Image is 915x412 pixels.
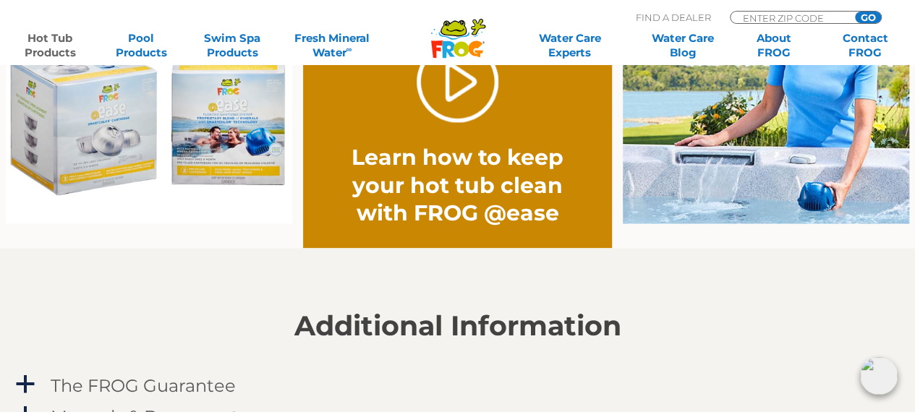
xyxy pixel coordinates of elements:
h2: Additional Information [13,309,903,341]
a: PoolProducts [106,31,176,60]
a: Play Video [417,40,498,122]
a: Fresh MineralWater∞ [288,31,377,60]
input: GO [855,12,881,23]
a: Hot TubProducts [14,31,85,60]
input: Zip Code Form [741,12,839,24]
sup: ∞ [346,44,352,54]
a: Swim SpaProducts [197,31,268,60]
h4: The FROG Guarantee [51,375,236,395]
h2: Learn how to keep your hot tub clean with FROG @ease [334,144,581,226]
p: Find A Dealer [636,11,711,24]
span: a [14,373,36,395]
a: a The FROG Guarantee [13,372,903,398]
img: openIcon [860,357,898,395]
a: ContactFROG [830,31,901,60]
a: Water CareBlog [647,31,718,60]
a: AboutFROG [739,31,809,60]
a: Water CareExperts [512,31,627,60]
